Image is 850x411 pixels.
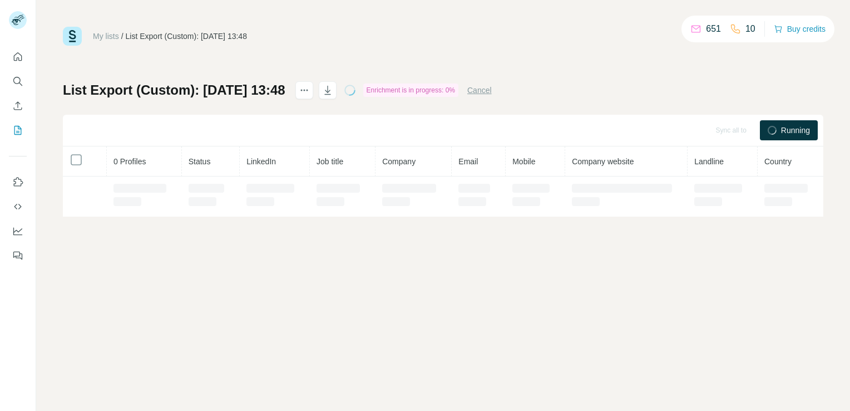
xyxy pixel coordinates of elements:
[9,96,27,116] button: Enrich CSV
[706,22,721,36] p: 651
[9,172,27,192] button: Use Surfe on LinkedIn
[745,22,755,36] p: 10
[467,85,492,96] button: Cancel
[363,84,458,97] div: Enrichment is in progress: 0%
[93,32,119,41] a: My lists
[121,31,123,42] li: /
[781,125,810,136] span: Running
[9,47,27,67] button: Quick start
[9,246,27,266] button: Feedback
[126,31,247,42] div: List Export (Custom): [DATE] 13:48
[512,157,535,166] span: Mobile
[694,157,724,166] span: Landline
[189,157,211,166] span: Status
[9,120,27,140] button: My lists
[9,197,27,217] button: Use Surfe API
[63,81,285,99] h1: List Export (Custom): [DATE] 13:48
[382,157,416,166] span: Company
[9,71,27,91] button: Search
[295,81,313,99] button: actions
[63,27,82,46] img: Surfe Logo
[317,157,343,166] span: Job title
[458,157,478,166] span: Email
[113,157,146,166] span: 0 Profiles
[9,221,27,241] button: Dashboard
[764,157,792,166] span: Country
[246,157,276,166] span: LinkedIn
[774,21,826,37] button: Buy credits
[572,157,634,166] span: Company website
